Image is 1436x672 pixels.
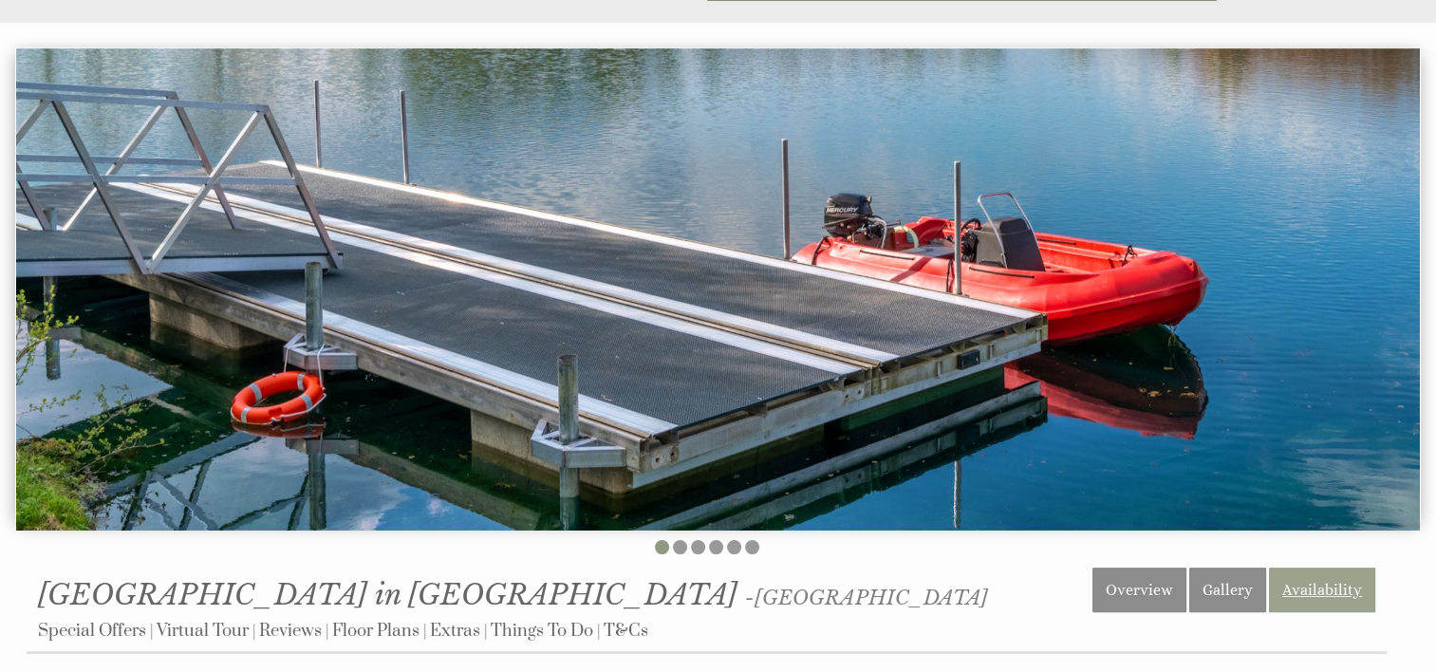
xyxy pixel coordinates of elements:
[745,586,988,610] span: -
[1269,568,1375,612] a: Availability
[430,620,480,642] a: Extras
[332,620,420,642] a: Floor Plans
[755,586,988,610] a: [GEOGRAPHIC_DATA]
[38,577,737,612] span: [GEOGRAPHIC_DATA] in [GEOGRAPHIC_DATA]
[38,620,146,642] a: Special Offers
[491,620,593,642] a: Things To Do
[259,620,322,642] a: Reviews
[1092,568,1186,612] a: Overview
[604,620,648,642] a: T&Cs
[1189,568,1266,612] a: Gallery
[157,620,249,642] a: Virtual Tour
[38,577,745,612] a: [GEOGRAPHIC_DATA] in [GEOGRAPHIC_DATA]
